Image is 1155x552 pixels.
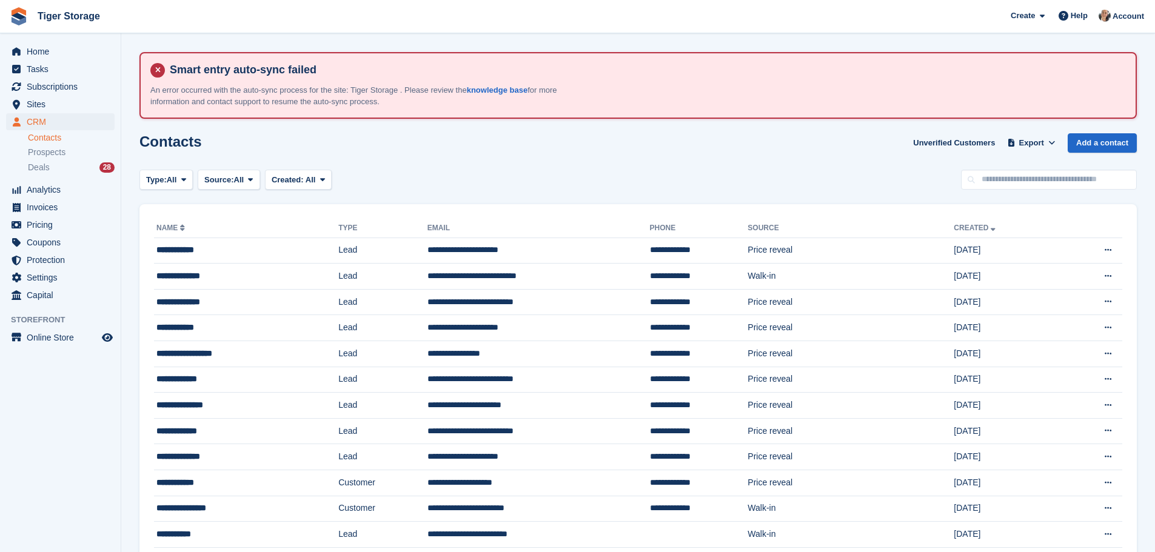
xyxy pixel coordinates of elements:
td: [DATE] [954,496,1061,522]
p: An error occurred with the auto-sync process for the site: Tiger Storage . Please review the for ... [150,84,575,108]
span: All [167,174,177,186]
a: Name [156,224,187,232]
a: menu [6,234,115,251]
a: knowledge base [467,85,527,95]
span: Help [1071,10,1088,22]
a: menu [6,251,115,268]
div: 28 [99,162,115,173]
td: Walk-in [748,522,954,548]
a: menu [6,96,115,113]
a: Preview store [100,330,115,345]
button: Source: All [198,170,260,190]
h1: Contacts [139,133,202,150]
span: Online Store [27,329,99,346]
td: Lead [338,341,427,367]
button: Type: All [139,170,193,190]
td: Price reveal [748,470,954,496]
td: [DATE] [954,367,1061,393]
a: menu [6,61,115,78]
a: menu [6,216,115,233]
td: Lead [338,393,427,419]
span: Invoices [27,199,99,216]
td: [DATE] [954,238,1061,264]
td: [DATE] [954,341,1061,367]
a: menu [6,181,115,198]
td: [DATE] [954,393,1061,419]
th: Phone [650,219,748,238]
span: Sites [27,96,99,113]
td: [DATE] [954,418,1061,444]
td: Lead [338,367,427,393]
a: menu [6,269,115,286]
span: Tasks [27,61,99,78]
td: [DATE] [954,315,1061,341]
button: Export [1005,133,1058,153]
span: Storefront [11,314,121,326]
td: Price reveal [748,289,954,315]
a: menu [6,113,115,130]
a: menu [6,329,115,346]
td: [DATE] [954,264,1061,290]
td: Price reveal [748,315,954,341]
a: Unverified Customers [908,133,1000,153]
span: Protection [27,251,99,268]
span: CRM [27,113,99,130]
td: Lead [338,264,427,290]
a: Prospects [28,146,115,159]
td: Customer [338,470,427,496]
td: [DATE] [954,470,1061,496]
td: Price reveal [748,393,954,419]
td: Lead [338,289,427,315]
span: Deals [28,162,50,173]
th: Type [338,219,427,238]
td: [DATE] [954,522,1061,548]
td: Price reveal [748,444,954,470]
td: Lead [338,315,427,341]
td: Lead [338,444,427,470]
span: Analytics [27,181,99,198]
td: Price reveal [748,418,954,444]
span: Subscriptions [27,78,99,95]
a: menu [6,199,115,216]
span: Capital [27,287,99,304]
td: [DATE] [954,444,1061,470]
span: All [234,174,244,186]
span: Create [1011,10,1035,22]
td: Lead [338,522,427,548]
th: Email [427,219,650,238]
span: Type: [146,174,167,186]
a: menu [6,78,115,95]
span: Source: [204,174,233,186]
a: Contacts [28,132,115,144]
a: menu [6,43,115,60]
td: Price reveal [748,367,954,393]
span: Settings [27,269,99,286]
a: Deals 28 [28,161,115,174]
td: Lead [338,238,427,264]
img: stora-icon-8386f47178a22dfd0bd8f6a31ec36ba5ce8667c1dd55bd0f319d3a0aa187defe.svg [10,7,28,25]
td: Price reveal [748,341,954,367]
td: Lead [338,418,427,444]
span: Created: [272,175,304,184]
span: Account [1113,10,1144,22]
button: Created: All [265,170,332,190]
td: Walk-in [748,264,954,290]
td: Price reveal [748,238,954,264]
span: Coupons [27,234,99,251]
th: Source [748,219,954,238]
a: Created [954,224,998,232]
a: Add a contact [1068,133,1137,153]
td: Walk-in [748,496,954,522]
span: Prospects [28,147,65,158]
td: Customer [338,496,427,522]
span: All [306,175,316,184]
img: Becky Martin [1099,10,1111,22]
span: Home [27,43,99,60]
h4: Smart entry auto-sync failed [165,63,1126,77]
span: Pricing [27,216,99,233]
a: Tiger Storage [33,6,105,26]
a: menu [6,287,115,304]
td: [DATE] [954,289,1061,315]
span: Export [1019,137,1044,149]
